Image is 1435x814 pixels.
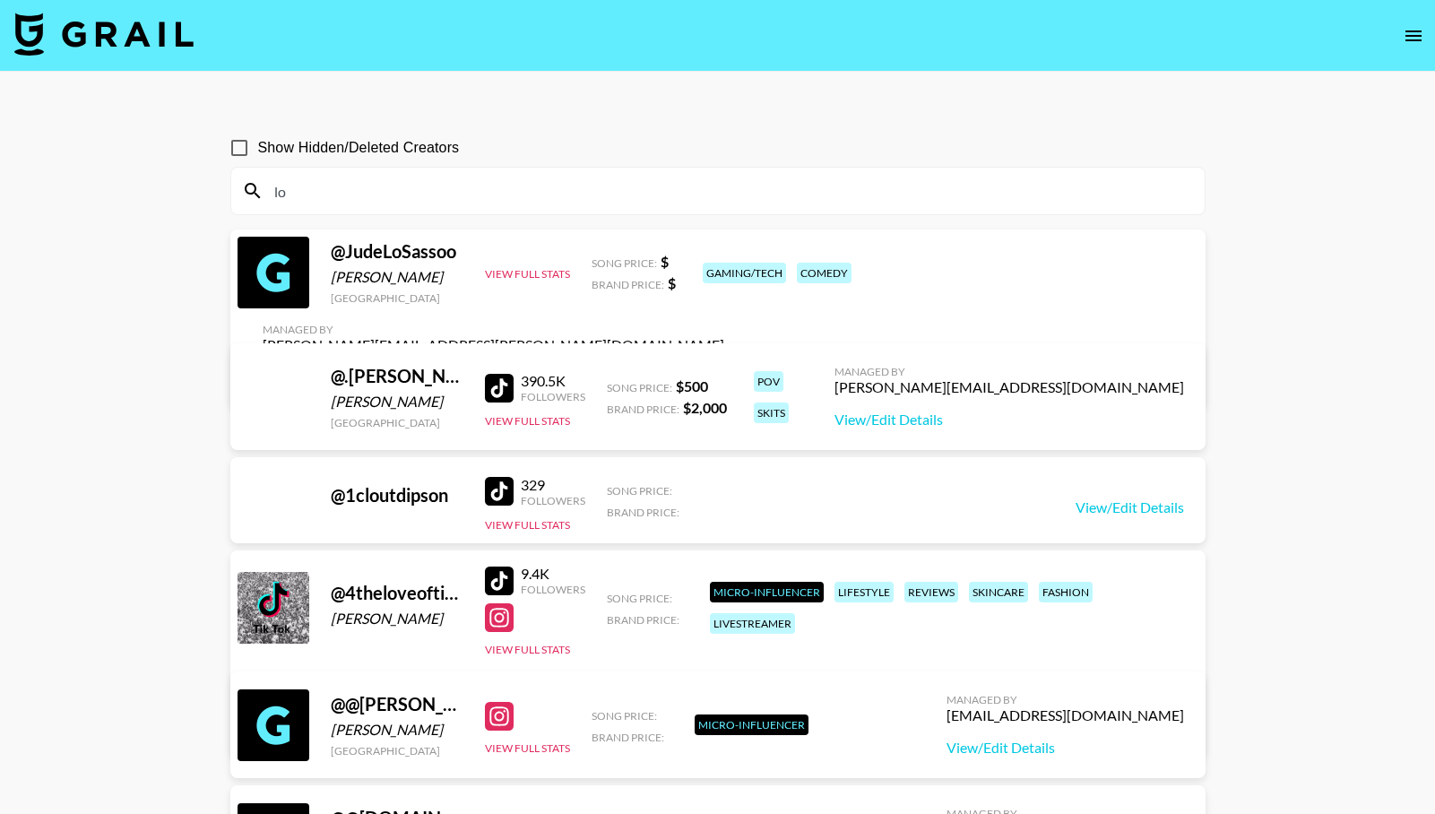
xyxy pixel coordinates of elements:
div: Managed By [947,693,1184,706]
strong: $ [668,274,676,291]
button: View Full Stats [485,741,570,755]
div: @ @[PERSON_NAME].stenlof [331,693,463,715]
strong: $ [661,253,669,270]
div: [EMAIL_ADDRESS][DOMAIN_NAME] [947,706,1184,724]
span: Song Price: [607,381,672,394]
div: livestreamer [710,613,795,634]
span: Brand Price: [607,403,679,416]
div: Followers [521,494,585,507]
div: gaming/tech [703,263,786,283]
div: 9.4K [521,565,585,583]
span: Show Hidden/Deleted Creators [258,137,460,159]
div: fashion [1039,582,1093,602]
div: @ 4theloveoftiktokshop [331,582,463,604]
div: 390.5K [521,372,585,390]
div: [PERSON_NAME] [331,610,463,628]
div: [PERSON_NAME] [331,393,463,411]
div: pov [754,371,783,392]
span: Song Price: [607,592,672,605]
div: lifestyle [834,582,894,602]
span: Song Price: [592,256,657,270]
div: Managed By [834,365,1184,378]
div: Managed By [263,323,724,336]
div: comedy [797,263,851,283]
span: Brand Price: [607,613,679,627]
div: Followers [521,390,585,403]
strong: $ 2,000 [683,399,727,416]
a: View/Edit Details [947,739,1184,757]
button: View Full Stats [485,414,570,428]
span: Brand Price: [592,278,664,291]
div: 329 [521,476,585,494]
div: @ 1cloutdipson [331,484,463,507]
div: @ .[PERSON_NAME] [331,365,463,387]
div: [PERSON_NAME] [331,721,463,739]
div: skincare [969,582,1028,602]
div: [PERSON_NAME] [331,268,463,286]
div: @ JudeLoSassoo [331,240,463,263]
span: Brand Price: [592,731,664,744]
strong: $ 500 [676,377,708,394]
a: View/Edit Details [1076,498,1184,516]
div: Micro-Influencer [695,714,808,735]
button: View Full Stats [485,518,570,532]
span: Song Price: [592,709,657,723]
button: View Full Stats [485,643,570,656]
div: skits [754,403,789,423]
div: reviews [904,582,958,602]
div: [GEOGRAPHIC_DATA] [331,291,463,305]
button: View Full Stats [485,267,570,281]
input: Search by User Name [264,177,1194,205]
img: Grail Talent [14,13,194,56]
span: Song Price: [607,484,672,498]
div: Followers [521,583,585,596]
div: [GEOGRAPHIC_DATA] [331,744,463,758]
div: [PERSON_NAME][EMAIL_ADDRESS][PERSON_NAME][DOMAIN_NAME] [263,336,724,354]
a: View/Edit Details [834,411,1184,429]
div: [GEOGRAPHIC_DATA] [331,416,463,429]
span: Brand Price: [607,506,679,519]
div: [PERSON_NAME][EMAIL_ADDRESS][DOMAIN_NAME] [834,378,1184,396]
button: open drawer [1396,18,1431,54]
div: Micro-Influencer [710,582,824,602]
